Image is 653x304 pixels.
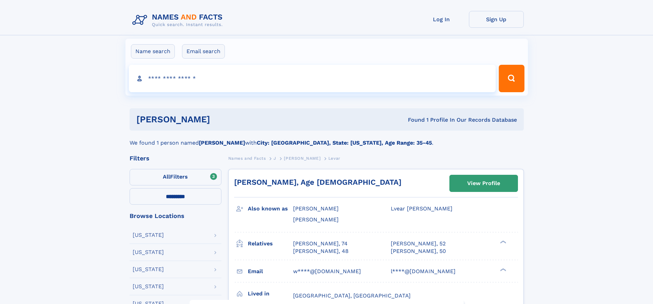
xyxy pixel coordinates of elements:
[293,240,348,247] a: [PERSON_NAME], 74
[274,156,276,161] span: J
[498,240,507,244] div: ❯
[163,173,170,180] span: All
[391,205,452,212] span: Lvear [PERSON_NAME]
[133,284,164,289] div: [US_STATE]
[248,266,293,277] h3: Email
[499,65,524,92] button: Search Button
[136,115,309,124] h1: [PERSON_NAME]
[130,11,228,29] img: Logo Names and Facts
[131,44,175,59] label: Name search
[391,240,446,247] a: [PERSON_NAME], 52
[234,178,401,186] a: [PERSON_NAME], Age [DEMOGRAPHIC_DATA]
[450,175,518,192] a: View Profile
[414,11,469,28] a: Log In
[130,155,221,161] div: Filters
[129,65,496,92] input: search input
[498,267,507,272] div: ❯
[248,288,293,300] h3: Lived in
[133,232,164,238] div: [US_STATE]
[248,238,293,250] h3: Relatives
[228,154,266,162] a: Names and Facts
[248,203,293,215] h3: Also known as
[293,216,339,223] span: [PERSON_NAME]
[469,11,524,28] a: Sign Up
[182,44,225,59] label: Email search
[133,267,164,272] div: [US_STATE]
[130,213,221,219] div: Browse Locations
[199,139,245,146] b: [PERSON_NAME]
[284,154,321,162] a: [PERSON_NAME]
[309,116,517,124] div: Found 1 Profile In Our Records Database
[293,205,339,212] span: [PERSON_NAME]
[293,292,411,299] span: [GEOGRAPHIC_DATA], [GEOGRAPHIC_DATA]
[293,247,349,255] a: [PERSON_NAME], 48
[274,154,276,162] a: J
[130,131,524,147] div: We found 1 person named with .
[284,156,321,161] span: [PERSON_NAME]
[467,175,500,191] div: View Profile
[133,250,164,255] div: [US_STATE]
[257,139,432,146] b: City: [GEOGRAPHIC_DATA], State: [US_STATE], Age Range: 35-45
[391,247,446,255] a: [PERSON_NAME], 50
[130,169,221,185] label: Filters
[328,156,340,161] span: Levar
